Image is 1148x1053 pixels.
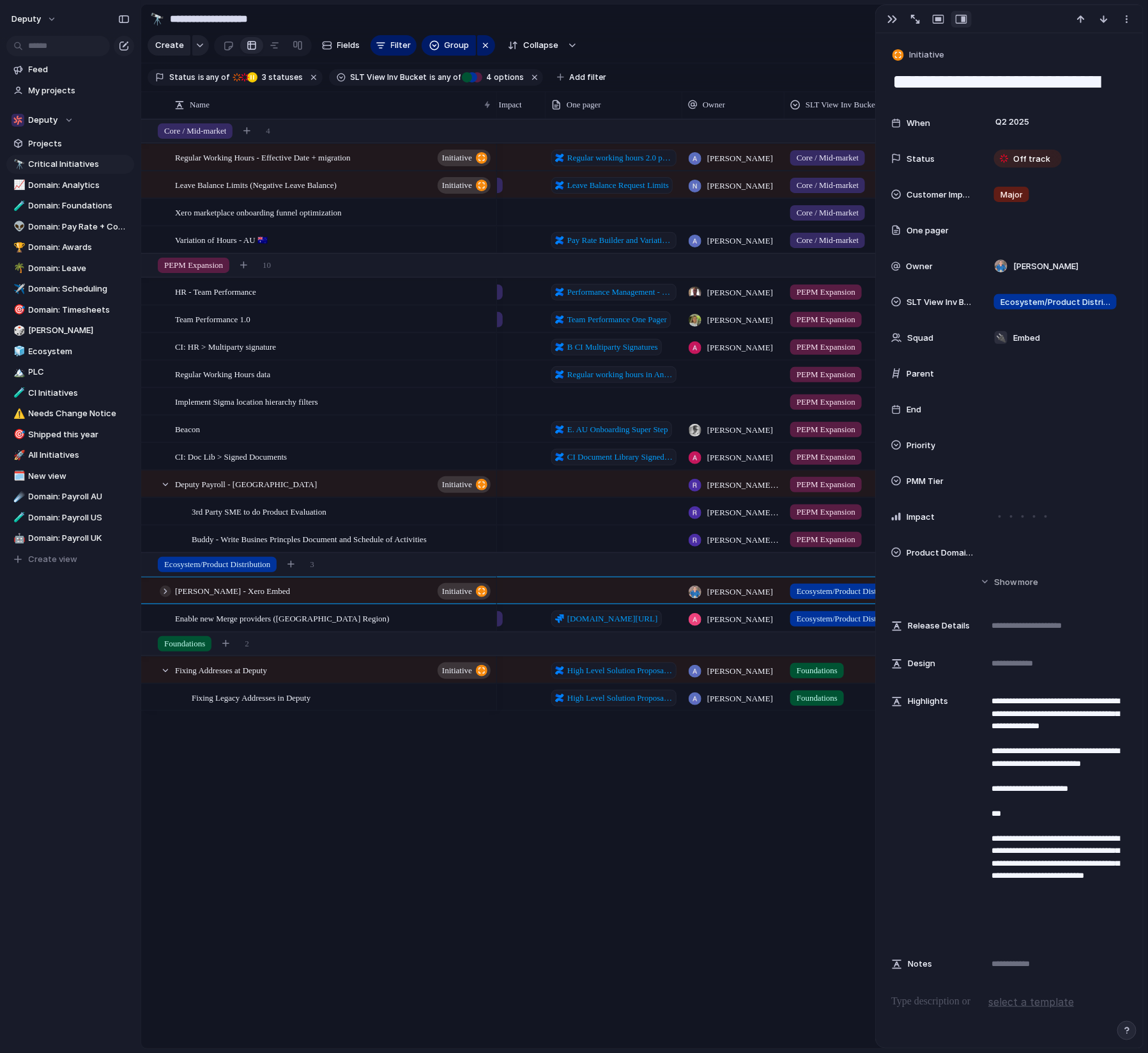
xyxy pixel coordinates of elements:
span: Squad [907,332,933,345]
span: Ecosystem [29,345,130,358]
span: Domain: Analytics [29,179,130,192]
span: PEPM Expansion [797,506,855,519]
span: Create view [29,553,78,566]
a: Projects [6,134,134,153]
span: Collapse [523,39,558,52]
a: 📈Domain: Analytics [6,176,134,195]
a: 🏔️PLC [6,363,134,382]
div: 🏆 [13,240,22,255]
a: 🧪Domain: Payroll US [6,508,134,527]
span: 2 [245,637,249,650]
span: Enable new Merge providers ([GEOGRAPHIC_DATA] Region) [175,611,390,625]
div: 🧪 [13,199,22,214]
span: [PERSON_NAME] [707,665,773,678]
span: deputy [11,13,41,26]
span: Name [190,98,210,111]
span: initiative [442,582,472,600]
span: Parent [907,368,934,380]
span: When [907,117,930,130]
span: CI Initiatives [29,387,130,400]
span: Domain: Timesheets [29,304,130,316]
span: PEPM Expansion [797,286,855,299]
span: Impact [907,511,935,524]
a: 🎲[PERSON_NAME] [6,321,134,340]
span: initiative [442,176,472,194]
span: Release Details [908,620,970,632]
button: initiative [438,177,491,194]
span: Buddy - Write Busines Princples Document and Schedule of Activities [192,531,427,546]
div: 🤖Domain: Payroll UK [6,529,134,548]
div: 🎯 [13,427,22,442]
span: [PERSON_NAME] [707,451,773,464]
span: Design [908,657,935,670]
span: Implement Sigma location hierarchy filters [175,394,318,409]
span: any of [204,72,229,83]
div: 🧊 [13,344,22,359]
a: ⚠️Needs Change Notice [6,404,134,423]
span: [PERSON_NAME] [707,180,773,192]
span: Domain: Awards [29,241,130,254]
a: High Level Solution Proposal - fixing our 1.3M Location and area addresses [551,662,677,679]
a: 🎯Domain: Timesheets [6,300,134,320]
span: Regular Working Hours data [175,366,270,381]
span: Status [169,72,195,83]
span: Initiative [909,49,944,61]
div: 🧪Domain: Foundations [6,196,134,215]
a: Team Performance One Pager [551,311,671,328]
span: Ecosystem/Product Distribution [797,612,895,625]
span: PLC [29,366,130,378]
span: PEPM Expansion [797,451,855,464]
div: ☄️ [13,490,22,504]
span: E. AU Onboarding Super Step [567,423,668,436]
span: 10 [263,259,271,272]
button: Create [148,35,190,56]
span: Customer Impact [907,189,973,201]
div: 🔭 [150,10,164,27]
a: CI Document Library Signed Documents [551,449,677,465]
span: CI: HR > Multiparty signature [175,339,276,354]
span: Core / Mid-market [164,125,226,137]
span: New view [29,470,130,483]
span: Deputy [29,114,58,127]
span: Foundations [164,637,205,650]
span: Core / Mid-market [797,207,859,219]
span: Highlights [908,695,948,708]
span: B CI Multiparty Signatures [567,341,658,354]
span: Critical Initiatives [29,158,130,171]
span: [PERSON_NAME] - Xero Embed [175,583,290,598]
button: 👽 [11,221,24,233]
a: 🔭Critical Initiatives [6,155,134,174]
span: PEPM Expansion [797,341,855,354]
span: [PERSON_NAME] [707,692,773,705]
span: PEPM Expansion [164,259,223,272]
button: 🔭 [147,9,167,29]
span: [PERSON_NAME][DEMOGRAPHIC_DATA] [707,506,779,519]
span: [PERSON_NAME] [707,286,773,299]
button: 🗓️ [11,470,24,483]
span: initiative [442,476,472,494]
span: PEPM Expansion [797,423,855,436]
span: One pager [567,98,601,111]
span: PEPM Expansion [797,313,855,326]
a: Feed [6,60,134,79]
a: ☄️Domain: Payroll AU [6,487,134,506]
a: 👽Domain: Pay Rate + Compliance [6,217,134,237]
span: Feed [29,63,130,76]
div: 📈 [13,178,22,192]
span: PEPM Expansion [797,533,855,546]
span: Xero marketplace onboarding funnel optimization [175,205,342,219]
span: All Initiatives [29,449,130,462]
span: Group [445,39,470,52]
span: 3rd Party SME to do Product Evaluation [192,504,326,519]
div: 🏔️ [13,365,22,380]
span: Notes [908,958,932,971]
span: Ecosystem/Product Distribution [164,558,270,571]
button: Create view [6,550,134,569]
span: [PERSON_NAME] [707,152,773,165]
a: 🌴Domain: Leave [6,259,134,278]
button: Add filter [549,68,614,86]
div: 🧪 [13,386,22,400]
span: Pay Rate Builder and Variation of Hours [567,234,673,247]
